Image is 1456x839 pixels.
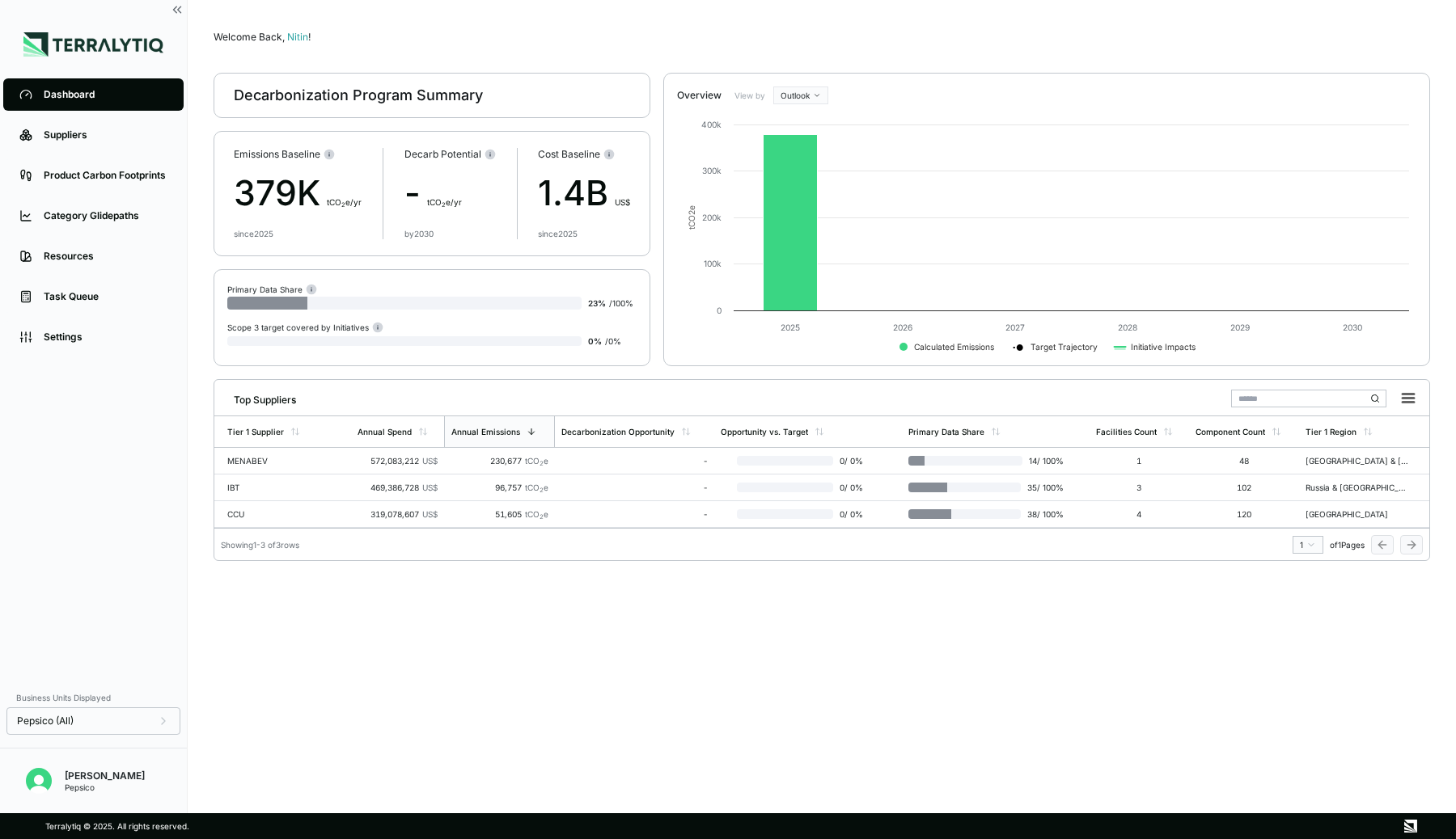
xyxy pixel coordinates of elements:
[1096,483,1183,492] div: 3
[734,91,767,100] label: View by
[1230,323,1250,332] text: 2029
[221,540,299,550] div: Showing 1 - 3 of 3 rows
[1306,456,1409,466] div: [GEOGRAPHIC_DATA] & [GEOGRAPHIC_DATA]
[404,148,496,161] div: Decarb Potential
[358,483,438,492] div: 469,386,728
[540,487,544,494] sub: 2
[561,456,707,466] div: -
[609,298,633,308] span: / 100 %
[538,229,578,238] div: since 2025
[358,509,438,519] div: 319,078,607
[588,298,606,308] span: 23 %
[1196,483,1293,492] div: 102
[1096,456,1183,466] div: 1
[1096,509,1183,519] div: 4
[702,166,722,175] text: 300k
[442,201,446,209] sub: 2
[893,323,912,332] text: 2026
[26,768,52,794] img: Nitin Shetty
[287,31,311,43] span: Nitin
[1021,483,1064,492] span: 35 / 100 %
[6,688,180,707] div: Business Units Displayed
[44,250,167,263] div: Resources
[1021,509,1064,519] span: 38 / 100 %
[833,483,876,492] span: 0 / 0 %
[773,86,828,104] button: Outlook
[44,331,167,344] div: Settings
[908,427,984,436] div: Primary Data Share
[540,513,544,521] sub: 2
[451,456,548,466] div: 230,677
[404,167,496,219] div: -
[221,387,296,407] div: Top Suppliers
[701,120,722,129] text: 400k
[540,460,544,467] sub: 2
[227,321,383,333] div: Scope 3 target covered by Initiatives
[561,483,707,492] div: -
[422,483,438,492] span: US$
[677,89,722,102] div: Overview
[422,456,438,466] span: US$
[833,456,876,466] span: 0 / 0 %
[65,782,145,792] div: Pepsico
[1031,342,1098,352] text: Target Trajectory
[327,197,362,207] span: t CO e/yr
[1196,456,1293,466] div: 48
[44,88,167,101] div: Dashboard
[717,306,722,315] text: 0
[234,86,483,105] div: Decarbonization Program Summary
[525,456,548,466] span: tCO e
[1131,342,1196,352] text: Initiative Impacts
[914,342,994,352] text: Calculated Emissions
[1022,456,1064,466] span: 14 / 100 %
[1300,540,1316,550] div: 1
[19,761,58,800] button: Open user button
[1005,323,1025,332] text: 2027
[227,483,331,492] div: IBT
[1330,540,1365,550] span: of 1 Pages
[341,201,345,209] sub: 2
[17,715,74,727] span: Pepsico (All)
[687,205,696,230] text: tCO e
[227,456,331,466] div: MENABEV
[23,32,163,57] img: Logo
[65,769,145,782] div: [PERSON_NAME]
[704,259,722,268] text: 100k
[1096,427,1157,436] div: Facilities Count
[308,31,311,43] span: !
[525,509,548,519] span: tCO e
[44,209,167,222] div: Category Glidepaths
[525,483,548,492] span: tCO e
[781,323,800,332] text: 2025
[1196,427,1265,436] div: Component Count
[422,509,438,519] span: US$
[538,167,630,219] div: 1.4B
[588,336,602,346] span: 0 %
[1306,483,1409,492] div: Russia & [GEOGRAPHIC_DATA]
[1293,536,1323,554] button: 1
[358,427,412,436] div: Annual Spend
[605,336,621,346] span: / 0 %
[358,456,438,466] div: 572,083,212
[234,229,273,238] div: since 2025
[1118,323,1137,332] text: 2028
[1306,427,1357,436] div: Tier 1 Region
[451,427,520,436] div: Annual Emissions
[1306,509,1409,519] div: [GEOGRAPHIC_DATA]
[44,129,167,141] div: Suppliers
[687,210,696,215] tspan: 2
[833,509,876,519] span: 0 / 0 %
[1343,323,1362,332] text: 2030
[404,229,434,238] div: by 2030
[538,148,630,161] div: Cost Baseline
[561,427,675,436] div: Decarbonization Opportunity
[721,427,808,436] div: Opportunity vs. Target
[781,91,810,100] span: Outlook
[227,427,284,436] div: Tier 1 Supplier
[234,167,362,219] div: 379K
[615,197,630,207] span: US$
[702,213,722,222] text: 200k
[227,509,331,519] div: CCU
[44,169,167,182] div: Product Carbon Footprints
[427,197,462,207] span: t CO e/yr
